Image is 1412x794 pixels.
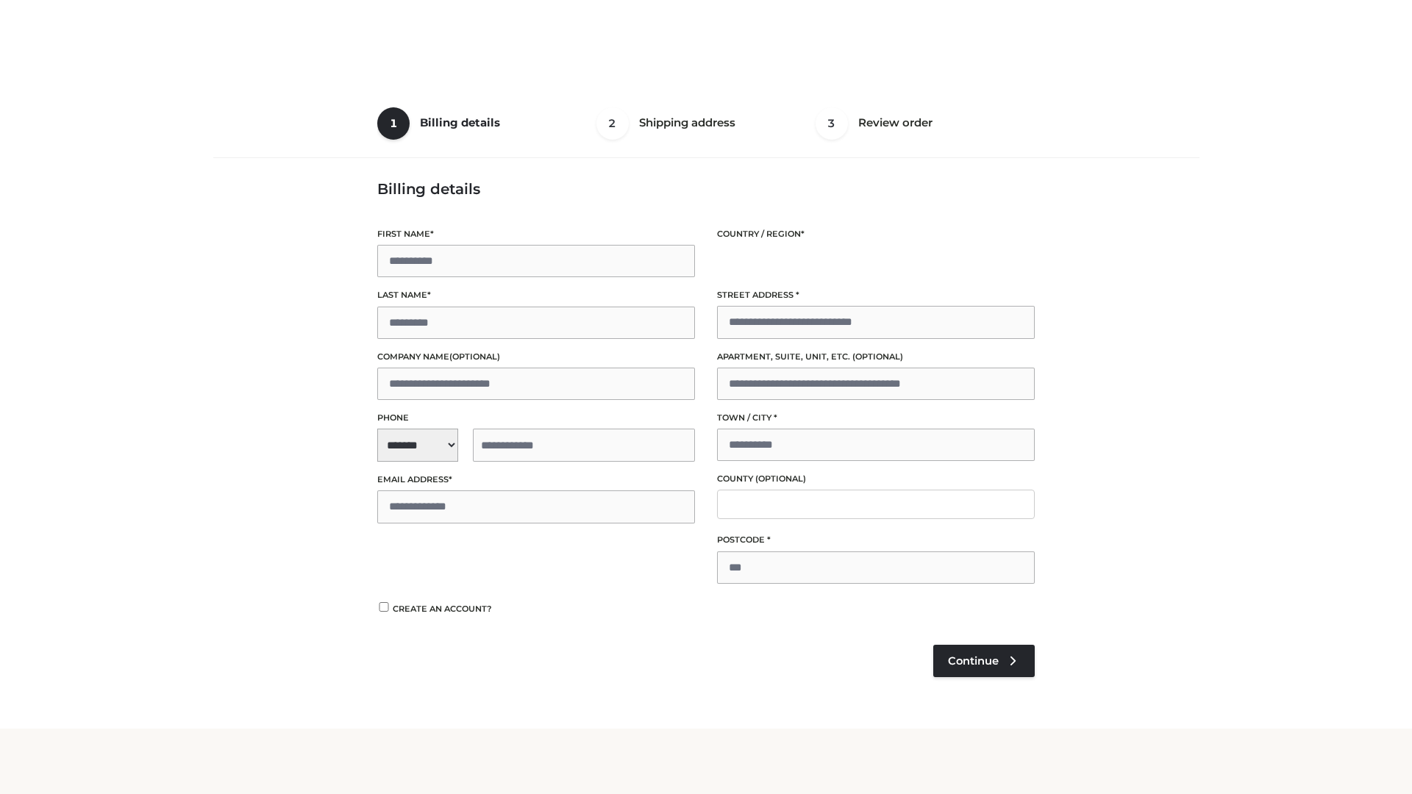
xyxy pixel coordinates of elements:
[755,473,806,484] span: (optional)
[717,288,1035,302] label: Street address
[948,654,999,668] span: Continue
[717,411,1035,425] label: Town / City
[852,351,903,362] span: (optional)
[377,227,695,241] label: First name
[377,180,1035,198] h3: Billing details
[377,411,695,425] label: Phone
[717,227,1035,241] label: Country / Region
[377,602,391,612] input: Create an account?
[393,604,492,614] span: Create an account?
[377,288,695,302] label: Last name
[377,350,695,364] label: Company name
[717,350,1035,364] label: Apartment, suite, unit, etc.
[933,645,1035,677] a: Continue
[717,533,1035,547] label: Postcode
[717,472,1035,486] label: County
[449,351,500,362] span: (optional)
[377,473,695,487] label: Email address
